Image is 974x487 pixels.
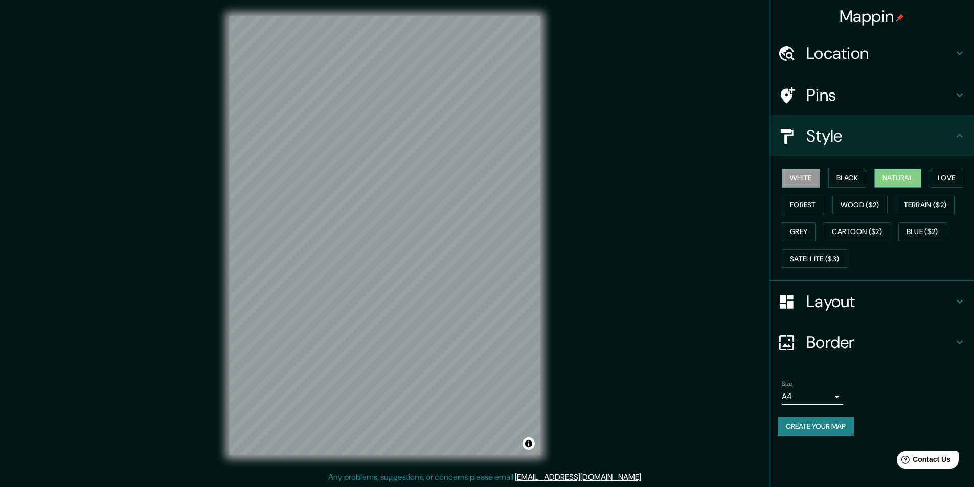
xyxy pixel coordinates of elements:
[782,380,792,388] label: Size
[769,322,974,363] div: Border
[769,33,974,74] div: Location
[896,14,904,22] img: pin-icon.png
[782,388,843,405] div: A4
[806,291,954,312] h4: Layout
[782,196,824,215] button: Forest
[806,126,954,146] h4: Style
[644,471,646,483] div: .
[328,471,643,483] p: Any problems, suggestions, or concerns please email .
[769,75,974,115] div: Pins
[874,169,921,188] button: Natural
[769,281,974,322] div: Layout
[782,249,847,268] button: Satellite ($3)
[778,417,854,436] button: Create your map
[523,437,535,450] button: Toggle attribution
[883,447,963,476] iframe: Help widget launcher
[230,16,540,455] canvas: Map
[782,222,816,241] button: Grey
[828,169,867,188] button: Black
[824,222,890,241] button: Cartoon ($2)
[930,169,963,188] button: Love
[769,115,974,156] div: Style
[806,85,954,105] h4: Pins
[832,196,888,215] button: Wood ($2)
[806,43,954,63] h4: Location
[782,169,820,188] button: White
[896,196,955,215] button: Terrain ($2)
[806,332,954,353] h4: Border
[840,6,904,27] h4: Mappin
[643,471,644,483] div: .
[898,222,946,241] button: Blue ($2)
[515,472,641,482] a: [EMAIL_ADDRESS][DOMAIN_NAME]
